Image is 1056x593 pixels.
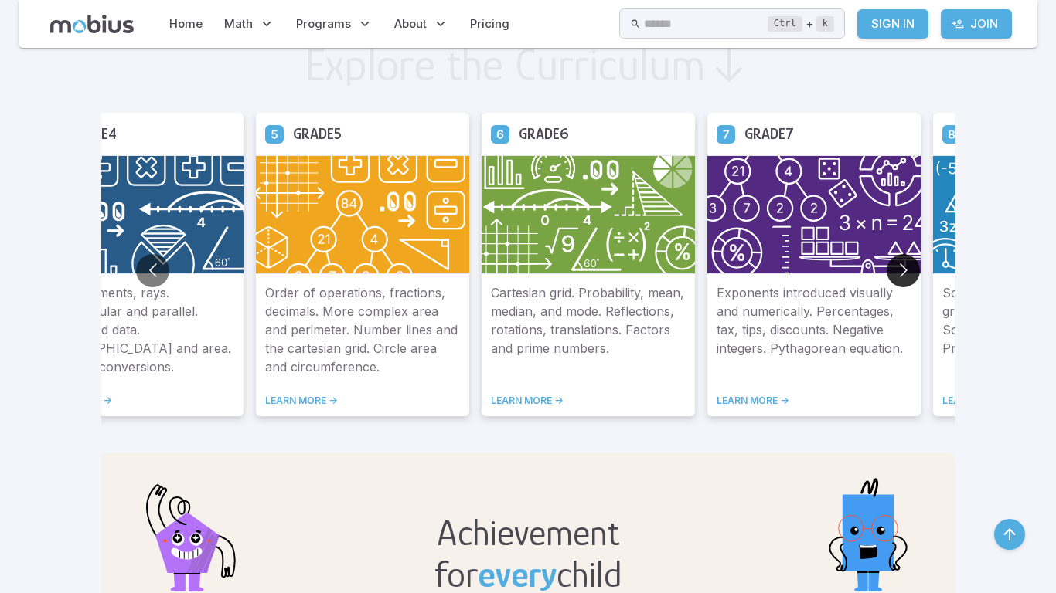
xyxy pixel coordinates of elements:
a: LEARN MORE -> [265,395,460,407]
h5: Grade 6 [519,122,569,146]
a: LEARN MORE -> [717,395,911,407]
a: Grade 8 [942,124,961,143]
h5: Grade 5 [293,122,342,146]
span: Math [224,15,253,32]
a: Pricing [465,6,514,42]
kbd: Ctrl [768,16,802,32]
img: Grade 6 [482,155,695,274]
span: Programs [296,15,351,32]
p: Cartesian grid. Probability, mean, median, and mode. Reflections, rotations, translations. Factor... [491,283,686,376]
img: Grade 7 [707,155,921,274]
button: Go to previous slide [136,254,169,287]
a: Grade 6 [491,124,509,143]
button: Go to next slide [887,254,920,287]
a: Sign In [857,9,928,39]
a: Grade 7 [717,124,735,143]
p: Exponents introduced visually and numerically. Percentages, tax, tips, discounts. Negative intege... [717,283,911,376]
div: + [768,15,834,33]
a: LEARN MORE -> [491,395,686,407]
a: Home [165,6,207,42]
h2: Achievement [434,512,622,554]
a: Join [941,9,1012,39]
img: Grade 5 [256,155,469,274]
a: Grade 5 [265,124,284,143]
span: About [394,15,427,32]
kbd: k [816,16,834,32]
img: Grade 4 [30,155,244,274]
p: Lines, segments, rays. Perpendicular and parallel. Graphs and data. [GEOGRAPHIC_DATA] and area. U... [39,283,234,376]
h5: Grade 7 [744,122,794,146]
h2: Explore the Curriculum [305,42,706,88]
p: Order of operations, fractions, decimals. More complex area and perimeter. Number lines and the c... [265,283,460,376]
a: LEARN MORE -> [39,395,234,407]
